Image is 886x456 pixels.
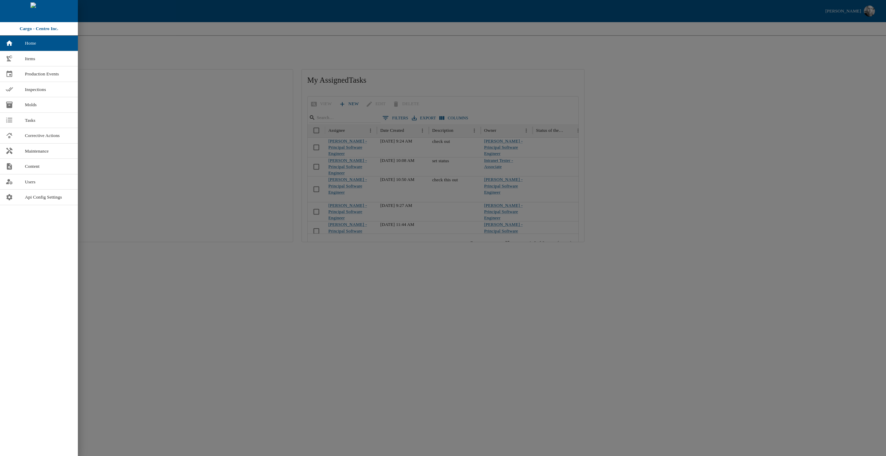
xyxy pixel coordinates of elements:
span: Maintenance [25,148,72,155]
span: Items [25,55,72,62]
span: Production Events [25,71,72,77]
span: Users [25,179,72,185]
span: Tasks [25,117,72,124]
span: Molds [25,101,72,108]
img: cargo logo [30,2,48,20]
span: Corrective Actions [25,132,72,139]
p: Cargo - Centro Inc. [20,25,58,32]
span: Home [25,40,72,47]
span: Api Config Settings [25,194,72,201]
span: Content [25,163,72,170]
span: Inspections [25,86,72,93]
